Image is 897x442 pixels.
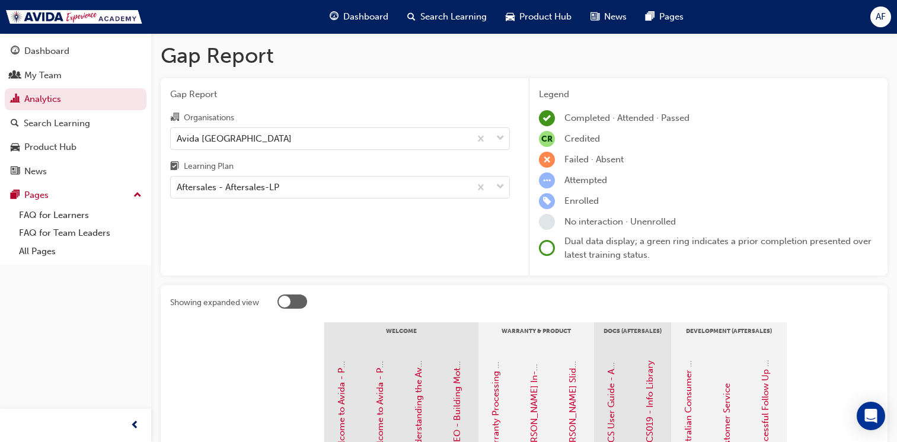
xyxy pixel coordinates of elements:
[671,322,787,352] div: Development (Aftersales)
[133,188,142,203] span: up-icon
[407,9,416,24] span: search-icon
[24,44,69,58] div: Dashboard
[564,196,599,206] span: Enrolled
[5,184,146,206] button: Pages
[11,118,19,129] span: search-icon
[130,418,139,433] span: prev-icon
[539,193,555,209] span: learningRecordVerb_ENROLL-icon
[11,71,20,81] span: people-icon
[24,69,62,82] div: My Team
[646,9,655,24] span: pages-icon
[539,172,555,188] span: learningRecordVerb_ATTEMPT-icon
[184,161,234,172] div: Learning Plan
[170,297,259,309] div: Showing expanded view
[659,10,684,24] span: Pages
[343,10,388,24] span: Dashboard
[564,236,872,260] span: Dual data display; a green ring indicates a prior completion presented over latest training status.
[604,10,627,24] span: News
[14,242,146,261] a: All Pages
[496,180,505,195] span: down-icon
[5,161,146,182] a: News
[6,10,142,24] img: Trak
[519,10,572,24] span: Product Hub
[539,110,555,126] span: learningRecordVerb_COMPLETE-icon
[857,402,885,430] div: Open Intercom Messenger
[870,7,891,27] button: AF
[594,322,671,352] div: DOCS (Aftersales)
[11,190,20,201] span: pages-icon
[170,162,179,172] span: learningplan-icon
[170,88,510,101] span: Gap Report
[24,117,90,130] div: Search Learning
[506,9,515,24] span: car-icon
[161,43,888,69] h1: Gap Report
[564,175,607,185] span: Attempted
[177,181,279,194] div: Aftersales - Aftersales-LP
[539,88,878,101] div: Legend
[5,65,146,87] a: My Team
[539,214,555,230] span: learningRecordVerb_NONE-icon
[11,166,20,177] span: news-icon
[5,88,146,110] a: Analytics
[564,154,624,165] span: Failed · Absent
[14,224,146,242] a: FAQ for Team Leaders
[496,5,581,29] a: car-iconProduct Hub
[478,322,594,352] div: Warranty & Product
[539,131,555,147] span: null-icon
[320,5,398,29] a: guage-iconDashboard
[876,10,886,24] span: AF
[420,10,487,24] span: Search Learning
[24,165,47,178] div: News
[5,38,146,184] button: DashboardMy TeamAnalyticsSearch LearningProduct HubNews
[564,113,689,123] span: Completed · Attended · Passed
[184,112,234,124] div: Organisations
[590,9,599,24] span: news-icon
[11,46,20,57] span: guage-icon
[398,5,496,29] a: search-iconSearch Learning
[496,131,505,146] span: down-icon
[539,152,555,168] span: learningRecordVerb_FAIL-icon
[11,94,20,105] span: chart-icon
[5,113,146,134] a: Search Learning
[177,132,292,145] div: Avida [GEOGRAPHIC_DATA]
[564,216,676,227] span: No interaction · Unenrolled
[330,9,339,24] span: guage-icon
[636,5,693,29] a: pages-iconPages
[24,140,76,154] div: Product Hub
[5,136,146,158] a: Product Hub
[324,322,478,352] div: Welcome
[5,40,146,62] a: Dashboard
[11,142,20,153] span: car-icon
[581,5,636,29] a: news-iconNews
[564,133,600,144] span: Credited
[170,113,179,123] span: organisation-icon
[24,188,49,202] div: Pages
[14,206,146,225] a: FAQ for Learners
